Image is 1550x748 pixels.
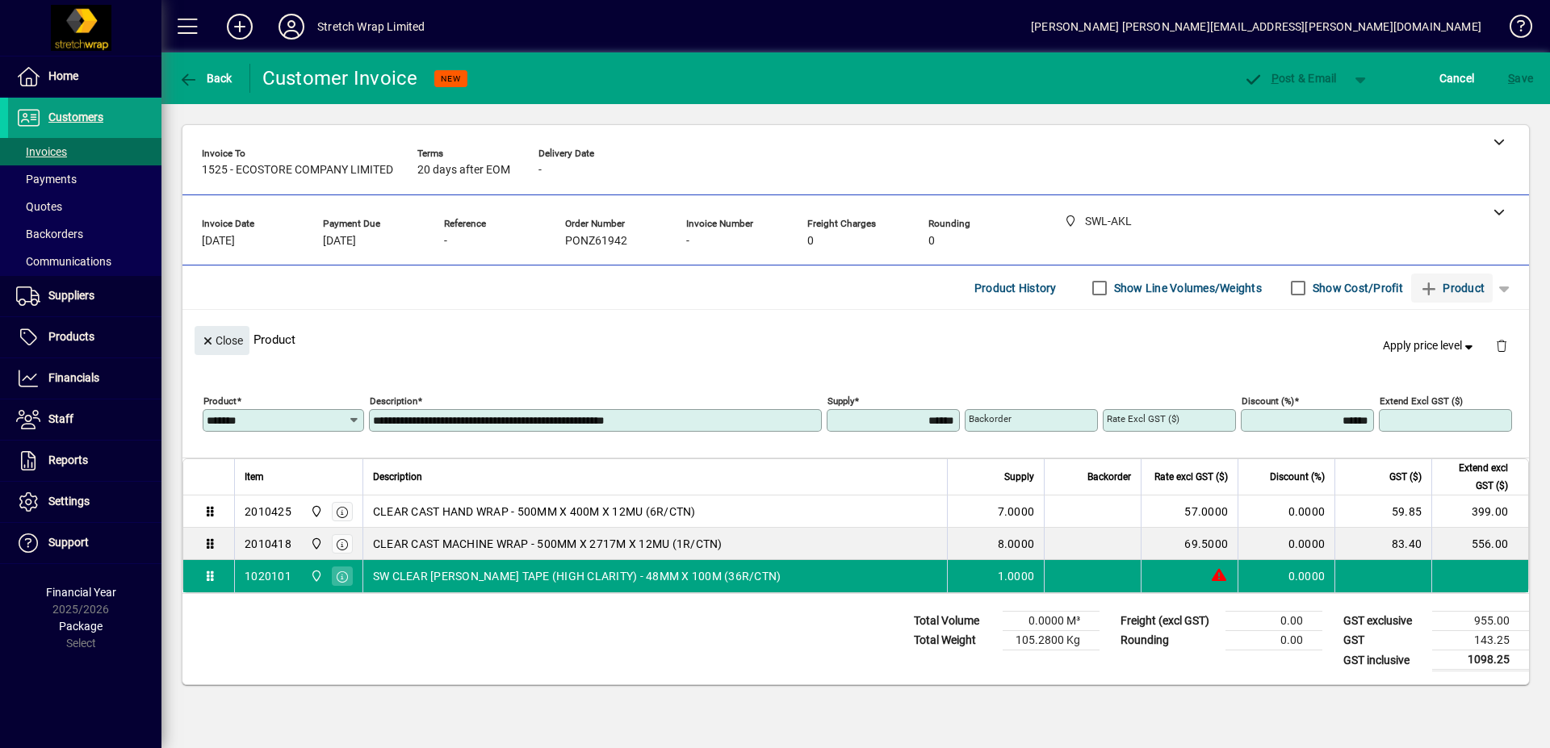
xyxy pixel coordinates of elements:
[1432,612,1529,631] td: 955.00
[203,395,237,407] mat-label: Product
[1431,528,1528,560] td: 556.00
[1432,631,1529,650] td: 143.25
[16,173,77,186] span: Payments
[998,536,1035,552] span: 8.0000
[1334,495,1431,528] td: 59.85
[48,495,90,508] span: Settings
[306,535,325,553] span: SWL-AKL
[46,586,116,599] span: Financial Year
[48,330,94,343] span: Products
[441,73,461,84] span: NEW
[161,64,250,93] app-page-header-button: Back
[48,371,99,384] span: Financials
[1335,650,1432,671] td: GST inclusive
[8,317,161,357] a: Products
[1335,631,1432,650] td: GST
[538,164,542,177] span: -
[48,453,88,466] span: Reports
[306,567,325,585] span: SWL-AKL
[202,235,235,248] span: [DATE]
[201,328,243,354] span: Close
[1151,504,1228,520] div: 57.0000
[323,235,356,248] span: [DATE]
[1271,72,1279,85] span: P
[16,145,67,158] span: Invoices
[48,536,89,549] span: Support
[1003,612,1100,631] td: 0.0000 M³
[1243,72,1337,85] span: ost & Email
[245,504,291,520] div: 2010425
[1432,650,1529,671] td: 1098.25
[1335,612,1432,631] td: GST exclusive
[1270,468,1325,486] span: Discount (%)
[1112,612,1225,631] td: Freight (excl GST)
[417,164,510,177] span: 20 days after EOM
[174,64,237,93] button: Back
[48,412,73,425] span: Staff
[1031,14,1481,40] div: [PERSON_NAME] [PERSON_NAME][EMAIL_ADDRESS][PERSON_NAME][DOMAIN_NAME]
[1225,631,1322,650] td: 0.00
[1431,495,1528,528] td: 399.00
[969,413,1012,424] mat-label: Backorder
[245,468,264,486] span: Item
[182,310,1529,369] div: Product
[1003,631,1100,650] td: 105.2800 Kg
[1419,275,1485,301] span: Product
[373,536,723,552] span: CLEAR CAST MACHINE WRAP - 500MM X 2717M X 12MU (1R/CTN)
[1151,536,1228,552] div: 69.5000
[928,235,935,248] span: 0
[214,12,266,41] button: Add
[48,289,94,302] span: Suppliers
[1380,395,1463,407] mat-label: Extend excl GST ($)
[202,164,393,177] span: 1525 - ECOSTORE COMPANY LIMITED
[373,468,422,486] span: Description
[1235,64,1345,93] button: Post & Email
[906,631,1003,650] td: Total Weight
[565,235,627,248] span: PONZ61942
[1383,337,1477,354] span: Apply price level
[8,276,161,316] a: Suppliers
[1238,495,1334,528] td: 0.0000
[1112,631,1225,650] td: Rounding
[48,111,103,123] span: Customers
[827,395,854,407] mat-label: Supply
[1435,64,1479,93] button: Cancel
[8,441,161,481] a: Reports
[1238,528,1334,560] td: 0.0000
[8,56,161,97] a: Home
[998,568,1035,584] span: 1.0000
[8,358,161,399] a: Financials
[262,65,418,91] div: Customer Invoice
[306,503,325,520] span: SWL-AKL
[1504,64,1537,93] button: Save
[8,523,161,563] a: Support
[373,504,696,520] span: CLEAR CAST HAND WRAP - 500MM X 400M X 12MU (6R/CTN)
[974,275,1057,301] span: Product History
[59,620,103,633] span: Package
[245,568,291,584] div: 1020101
[1508,72,1514,85] span: S
[1242,395,1294,407] mat-label: Discount (%)
[245,536,291,552] div: 2010418
[191,332,253,347] app-page-header-button: Close
[8,165,161,193] a: Payments
[317,14,425,40] div: Stretch Wrap Limited
[1498,3,1530,56] a: Knowledge Base
[8,248,161,275] a: Communications
[266,12,317,41] button: Profile
[48,69,78,82] span: Home
[1389,468,1422,486] span: GST ($)
[8,220,161,248] a: Backorders
[178,72,232,85] span: Back
[1482,338,1521,353] app-page-header-button: Delete
[1334,528,1431,560] td: 83.40
[1442,459,1508,495] span: Extend excl GST ($)
[1411,274,1493,303] button: Product
[1154,468,1228,486] span: Rate excl GST ($)
[968,274,1063,303] button: Product History
[370,395,417,407] mat-label: Description
[1111,280,1262,296] label: Show Line Volumes/Weights
[1508,65,1533,91] span: ave
[1004,468,1034,486] span: Supply
[8,138,161,165] a: Invoices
